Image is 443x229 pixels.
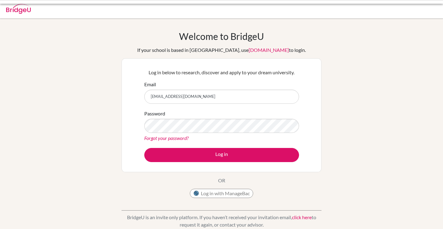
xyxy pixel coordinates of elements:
a: click here [292,214,312,220]
img: Bridge-U [6,4,31,14]
p: Log in below to research, discover and apply to your dream university. [144,69,299,76]
label: Password [144,110,165,117]
div: If your school is based in [GEOGRAPHIC_DATA], use to login. [137,46,306,54]
p: OR [218,177,225,184]
button: Log in with ManageBac [190,189,253,198]
p: BridgeU is an invite only platform. If you haven’t received your invitation email, to request it ... [122,214,321,228]
a: Forgot your password? [144,135,189,141]
label: Email [144,81,156,88]
button: Log in [144,148,299,162]
a: [DOMAIN_NAME] [249,47,289,53]
h1: Welcome to BridgeU [179,31,264,42]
